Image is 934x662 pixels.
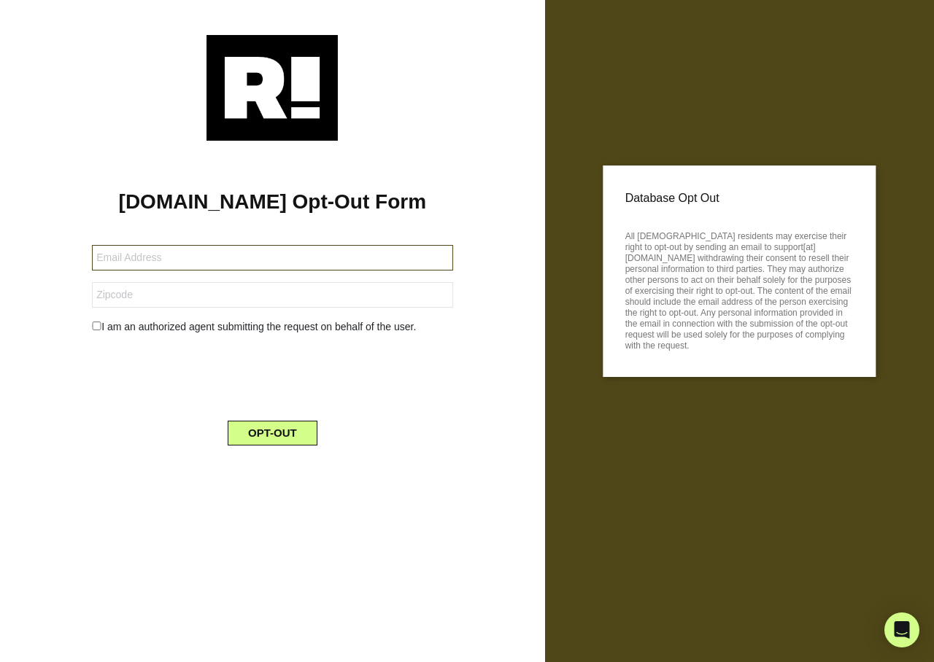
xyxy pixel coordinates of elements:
img: Retention.com [207,35,338,141]
p: Database Opt Out [625,187,854,209]
h1: [DOMAIN_NAME] Opt-Out Form [22,190,523,214]
div: I am an authorized agent submitting the request on behalf of the user. [81,319,463,335]
input: Zipcode [92,282,452,308]
iframe: reCAPTCHA [161,346,383,403]
input: Email Address [92,245,452,270]
button: OPT-OUT [228,421,317,445]
div: Open Intercom Messenger [884,612,919,647]
p: All [DEMOGRAPHIC_DATA] residents may exercise their right to opt-out by sending an email to suppo... [625,227,854,351]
